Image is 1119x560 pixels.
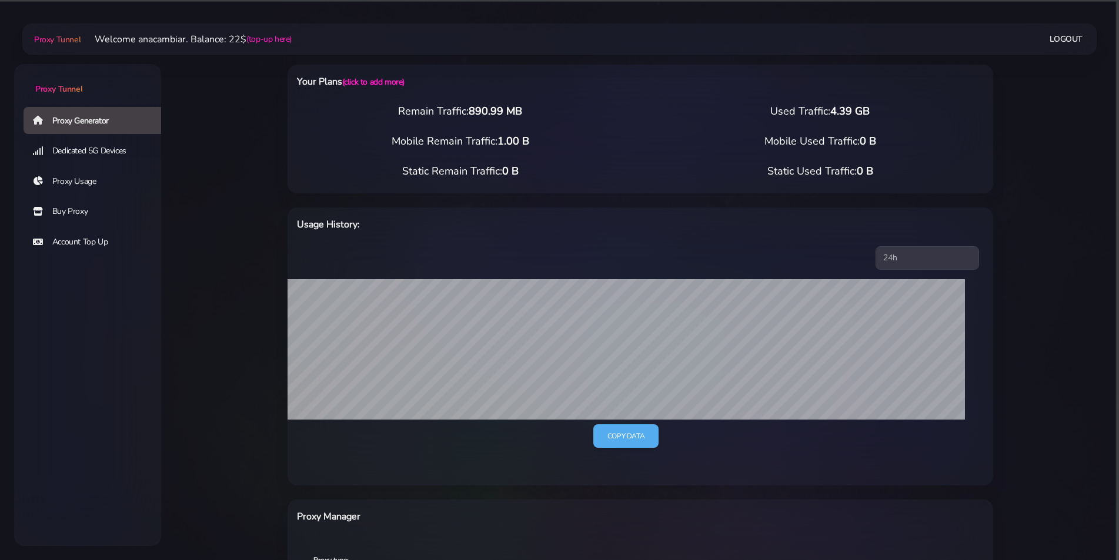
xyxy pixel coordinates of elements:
[1050,28,1083,50] a: Logout
[297,509,692,524] h6: Proxy Manager
[24,229,171,256] a: Account Top Up
[24,107,171,134] a: Proxy Generator
[246,33,292,45] a: (top-up here)
[593,424,659,448] a: Copy data
[640,163,1000,179] div: Static Used Traffic:
[34,34,81,45] span: Proxy Tunnel
[280,103,640,119] div: Remain Traffic:
[297,217,692,232] h6: Usage History:
[280,133,640,149] div: Mobile Remain Traffic:
[81,32,292,46] li: Welcome anacambiar. Balance: 22$
[857,164,873,178] span: 0 B
[469,104,522,118] span: 890.99 MB
[14,64,161,95] a: Proxy Tunnel
[35,83,82,95] span: Proxy Tunnel
[497,134,529,148] span: 1.00 B
[502,164,519,178] span: 0 B
[280,163,640,179] div: Static Remain Traffic:
[24,168,171,195] a: Proxy Usage
[297,74,692,89] h6: Your Plans
[860,134,876,148] span: 0 B
[640,103,1000,119] div: Used Traffic:
[830,104,870,118] span: 4.39 GB
[32,30,81,49] a: Proxy Tunnel
[24,198,171,225] a: Buy Proxy
[1062,503,1104,545] iframe: Webchat Widget
[342,76,405,88] a: (click to add more)
[24,138,171,165] a: Dedicated 5G Devices
[640,133,1000,149] div: Mobile Used Traffic:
